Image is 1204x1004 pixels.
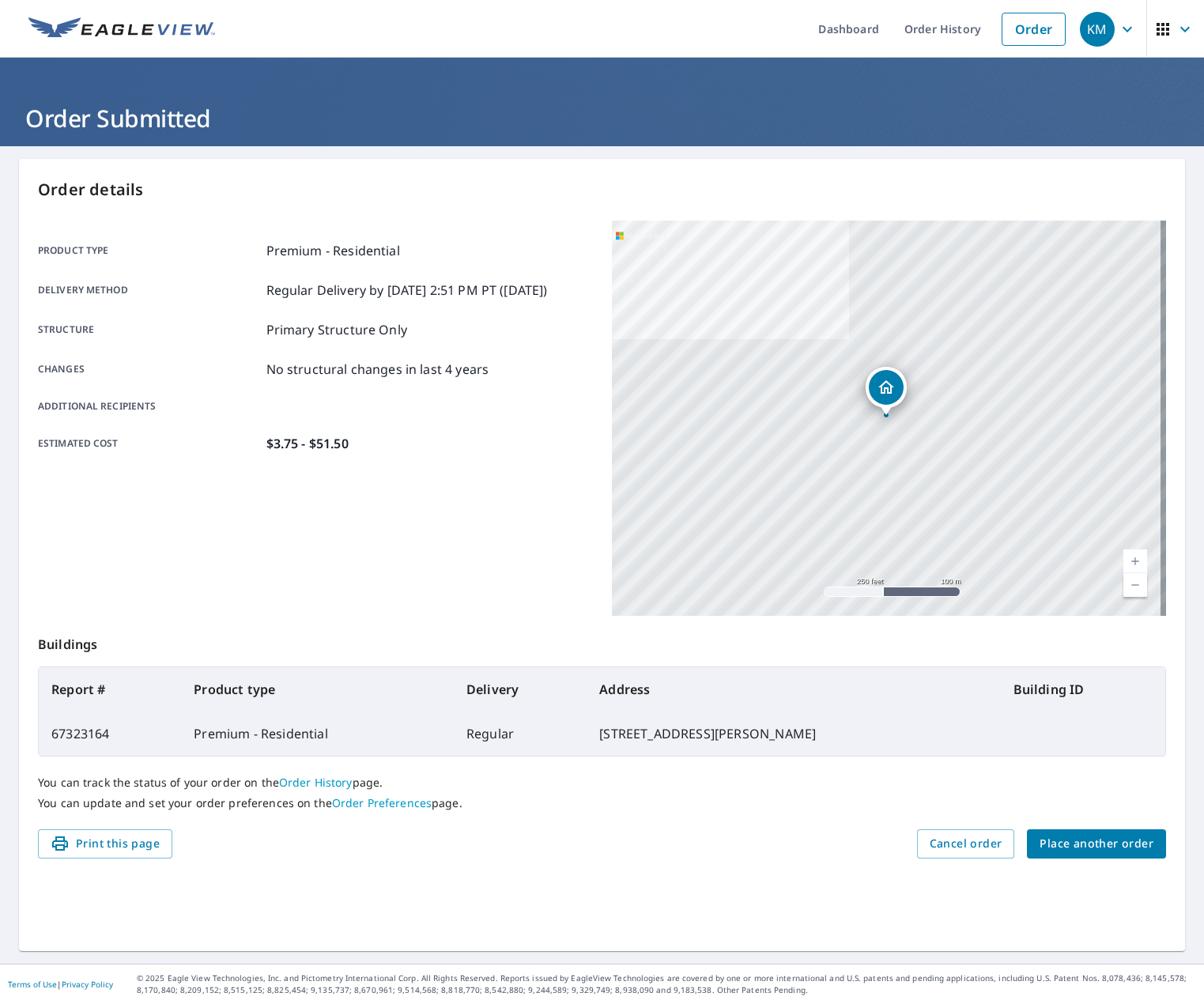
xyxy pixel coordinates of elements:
[266,281,548,300] p: Regular Delivery by [DATE] 2:51 PM PT ([DATE])
[587,667,1000,711] th: Address
[38,241,260,260] p: Product type
[1123,573,1147,597] a: Current Level 17, Zoom Out
[38,796,1166,810] p: You can update and set your order preferences on the page.
[51,834,160,854] span: Print this page
[454,711,587,756] td: Regular
[266,241,400,260] p: Premium - Residential
[8,979,57,990] a: Terms of Use
[279,775,353,790] a: Order History
[8,979,113,989] p: |
[266,320,407,339] p: Primary Structure Only
[1080,12,1115,47] div: KM
[38,829,172,859] button: Print this page
[266,360,489,379] p: No structural changes in last 4 years
[917,829,1015,859] button: Cancel order
[866,367,907,416] div: Dropped pin, building 1, Residential property, 4505 Feagan St Houston, TX 77007
[1040,834,1153,854] span: Place another order
[39,711,181,756] td: 67323164
[930,834,1002,854] span: Cancel order
[28,17,215,41] img: EV Logo
[38,434,260,453] p: Estimated cost
[1001,667,1166,711] th: Building ID
[38,320,260,339] p: Structure
[38,776,1166,790] p: You can track the status of your order on the page.
[1027,829,1166,859] button: Place another order
[587,711,1000,756] td: [STREET_ADDRESS][PERSON_NAME]
[181,711,454,756] td: Premium - Residential
[1002,13,1066,46] a: Order
[1123,549,1147,573] a: Current Level 17, Zoom In
[266,434,349,453] p: $3.75 - $51.50
[38,178,1166,202] p: Order details
[454,667,587,711] th: Delivery
[38,399,260,413] p: Additional recipients
[181,667,454,711] th: Product type
[332,795,432,810] a: Order Preferences
[38,281,260,300] p: Delivery method
[19,102,1185,134] h1: Order Submitted
[39,667,181,711] th: Report #
[137,972,1196,996] p: © 2025 Eagle View Technologies, Inc. and Pictometry International Corp. All Rights Reserved. Repo...
[62,979,113,990] a: Privacy Policy
[38,616,1166,666] p: Buildings
[38,360,260,379] p: Changes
